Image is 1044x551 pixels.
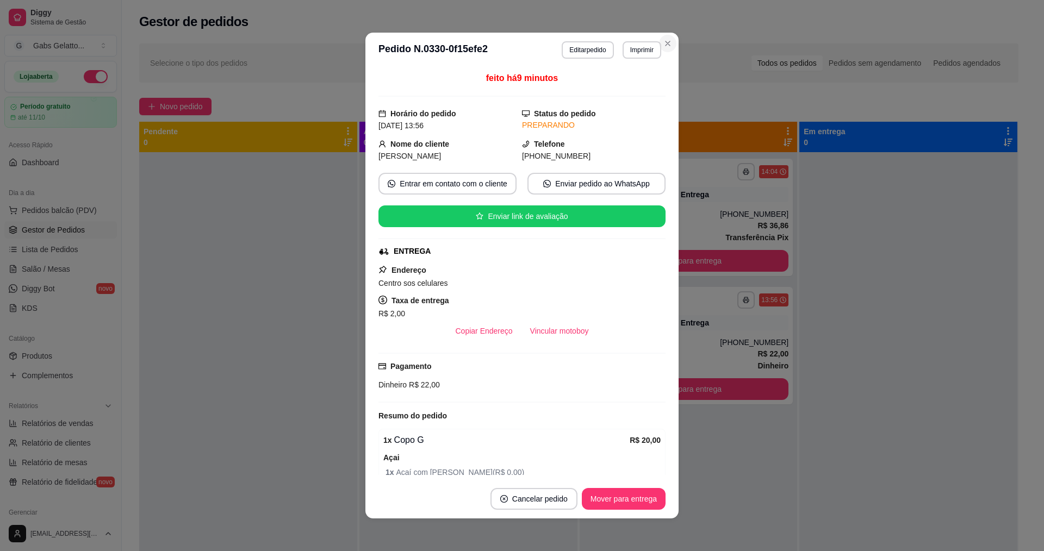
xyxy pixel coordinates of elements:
[383,434,630,447] div: Copo G
[630,436,661,444] strong: R$ 20,00
[378,140,386,148] span: user
[378,265,387,274] span: pushpin
[623,41,661,59] button: Imprimir
[534,140,565,148] strong: Telefone
[378,152,441,160] span: [PERSON_NAME]
[522,110,530,117] span: desktop
[390,109,456,118] strong: Horário do pedido
[527,173,666,195] button: whats-appEnviar pedido ao WhatsApp
[391,266,426,274] strong: Endereço
[386,468,396,477] strong: 1 x
[383,453,400,462] strong: Açai
[521,320,598,342] button: Vincular motoboy
[522,152,591,160] span: [PHONE_NUMBER]
[394,246,431,257] div: ENTREGA
[390,140,449,148] strong: Nome do cliente
[659,35,676,52] button: Close
[378,362,386,370] span: credit-card
[378,296,387,304] span: dollar
[378,380,407,389] span: Dinheiro
[447,320,521,342] button: Copiar Endereço
[378,110,386,117] span: calendar
[378,121,424,130] span: [DATE] 13:56
[486,73,558,83] span: feito há 9 minutos
[522,140,530,148] span: phone
[522,120,666,131] div: PREPARANDO
[390,362,431,371] strong: Pagamento
[476,212,483,220] span: star
[500,495,508,503] span: close-circle
[391,296,449,305] strong: Taxa de entrega
[490,488,577,510] button: close-circleCancelar pedido
[378,205,666,227] button: starEnviar link de avaliação
[386,466,661,478] span: Açaí com [PERSON_NAME] ( R$ 0,00 )
[378,411,447,420] strong: Resumo do pedido
[378,309,405,318] span: R$ 2,00
[383,436,392,444] strong: 1 x
[582,488,666,510] button: Mover para entrega
[562,41,613,59] button: Editarpedido
[534,109,596,118] strong: Status do pedido
[378,279,448,287] span: Centro sos celulares
[378,173,517,195] button: whats-appEntrar em contato com o cliente
[543,180,551,187] span: whats-app
[388,180,395,187] span: whats-app
[378,41,488,59] h3: Pedido N. 0330-0f15efe2
[407,380,440,389] span: R$ 22,00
